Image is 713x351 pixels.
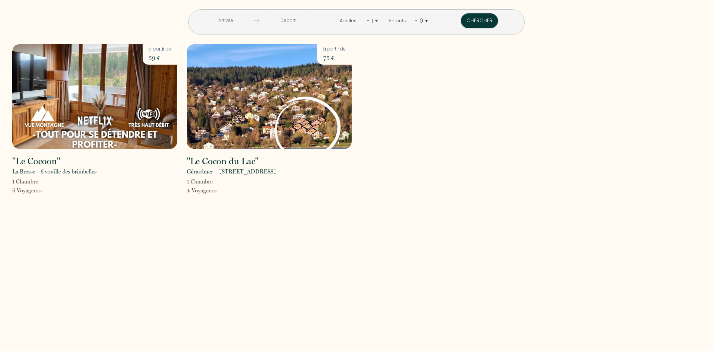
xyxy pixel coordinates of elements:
img: guests [254,18,260,23]
p: Gérardmer - [STREET_ADDRESS] [187,167,277,176]
p: à partir de [149,46,171,53]
p: 1 Chambre [187,177,216,186]
input: Départ [260,13,316,28]
p: 75 € [323,53,346,63]
img: rental-image [187,44,352,149]
div: Enfants [389,17,408,25]
input: Arrivée [197,13,254,28]
p: à partir de [323,46,346,53]
p: 59 € [149,53,171,63]
h2: "Le Cocon du Lac" [187,157,258,166]
span: s [214,187,216,194]
p: 4 Voyageur [187,186,216,195]
a: + [375,17,378,24]
img: rental-image [12,44,177,149]
div: 1 [369,15,375,27]
span: s [39,187,42,194]
p: 6 Voyageur [12,186,42,195]
button: Chercher [461,13,498,28]
a: + [425,17,428,24]
div: Adultes [340,17,359,25]
p: 1 Chambre [12,177,42,186]
h2: "Le Cocoon" [12,157,60,166]
div: 0 [418,15,425,27]
a: - [415,17,418,24]
a: - [367,17,369,24]
p: La Bresse - 6 vouille des brimbelles [12,167,97,176]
